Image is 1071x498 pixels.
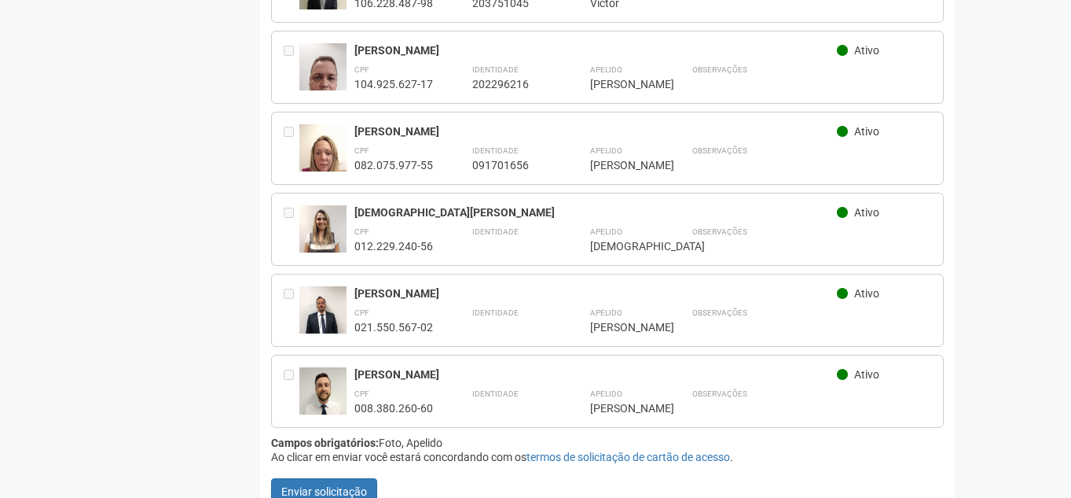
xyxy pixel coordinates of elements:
div: 021.550.567-02 [354,320,433,334]
span: Ativo [854,44,879,57]
span: Ativo [854,206,879,219]
strong: CPF [354,65,369,74]
div: [PERSON_NAME] [590,320,653,334]
strong: CPF [354,308,369,317]
strong: Apelido [590,65,622,74]
img: user.jpg [299,205,347,254]
div: Entre em contato com a Aministração para solicitar o cancelamento ou 2a via [284,124,299,172]
strong: Observações [692,227,747,236]
div: Entre em contato com a Aministração para solicitar o cancelamento ou 2a via [284,286,299,334]
span: Ativo [854,368,879,381]
div: Entre em contato com a Aministração para solicitar o cancelamento ou 2a via [284,367,299,415]
strong: Observações [692,389,747,398]
div: [PERSON_NAME] [354,286,838,301]
div: [PERSON_NAME] [590,158,653,172]
div: Entre em contato com a Aministração para solicitar o cancelamento ou 2a via [284,205,299,253]
strong: CPF [354,389,369,398]
strong: Identidade [472,65,519,74]
strong: Apelido [590,308,622,317]
img: user.jpg [299,367,347,430]
strong: Identidade [472,389,519,398]
div: [DEMOGRAPHIC_DATA][PERSON_NAME] [354,205,838,219]
div: 082.075.977-55 [354,158,433,172]
div: [PERSON_NAME] [354,367,838,382]
div: Ao clicar em enviar você estará concordando com os . [271,450,944,464]
div: 104.925.627-17 [354,77,433,91]
img: user.jpg [299,43,347,127]
span: Ativo [854,287,879,300]
strong: Identidade [472,308,519,317]
strong: Observações [692,308,747,317]
div: [PERSON_NAME] [354,43,838,57]
div: [PERSON_NAME] [590,77,653,91]
div: 012.229.240-56 [354,239,433,253]
strong: Apelido [590,389,622,398]
strong: Apelido [590,227,622,236]
a: termos de solicitação de cartão de acesso [526,451,730,463]
div: 008.380.260-60 [354,401,433,415]
div: [PERSON_NAME] [590,401,653,415]
strong: CPF [354,227,369,236]
strong: Observações [692,65,747,74]
div: Entre em contato com a Aministração para solicitar o cancelamento ou 2a via [284,43,299,91]
div: [PERSON_NAME] [354,124,838,138]
img: user.jpg [299,124,347,187]
div: 091701656 [472,158,551,172]
strong: Identidade [472,146,519,155]
strong: Observações [692,146,747,155]
div: [DEMOGRAPHIC_DATA] [590,239,653,253]
div: 202296216 [472,77,551,91]
span: Ativo [854,125,879,138]
strong: CPF [354,146,369,155]
strong: Identidade [472,227,519,236]
strong: Apelido [590,146,622,155]
img: user.jpg [299,286,347,334]
strong: Campos obrigatórios: [271,437,379,449]
div: Foto, Apelido [271,436,944,450]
